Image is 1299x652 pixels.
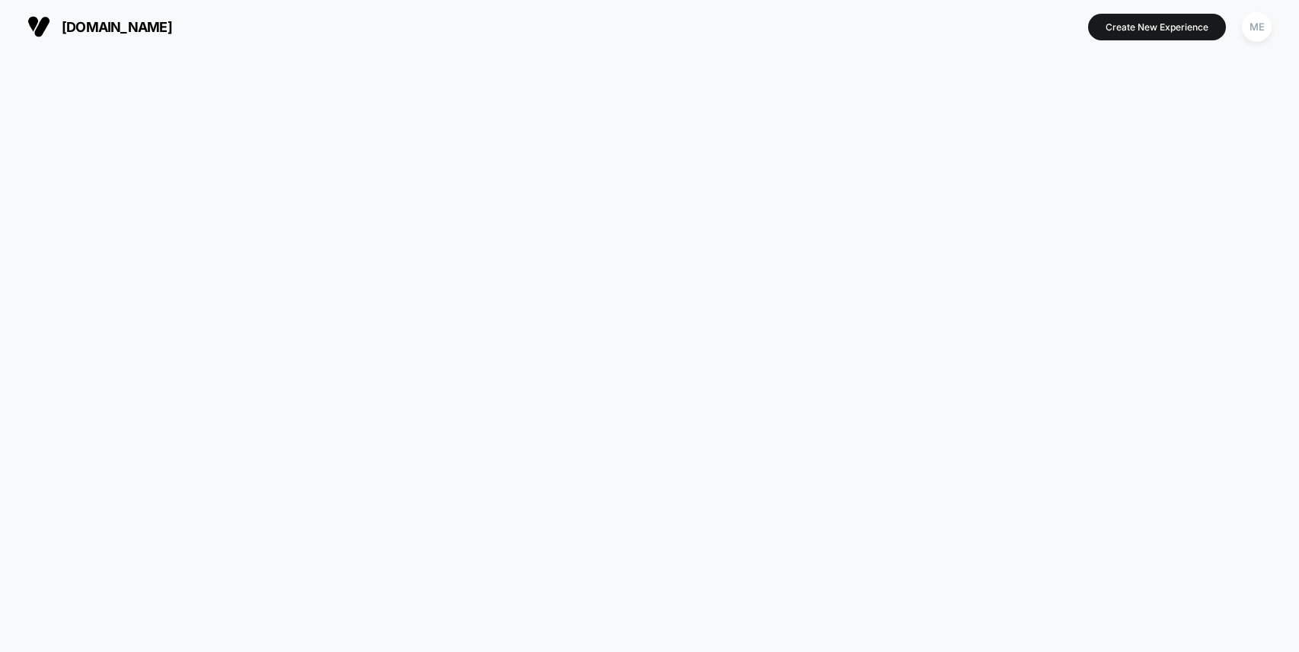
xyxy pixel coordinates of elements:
button: [DOMAIN_NAME] [23,14,177,39]
button: ME [1237,11,1276,43]
div: ME [1242,12,1272,42]
button: Create New Experience [1088,14,1226,40]
img: Visually logo [27,15,50,38]
span: [DOMAIN_NAME] [62,19,172,35]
